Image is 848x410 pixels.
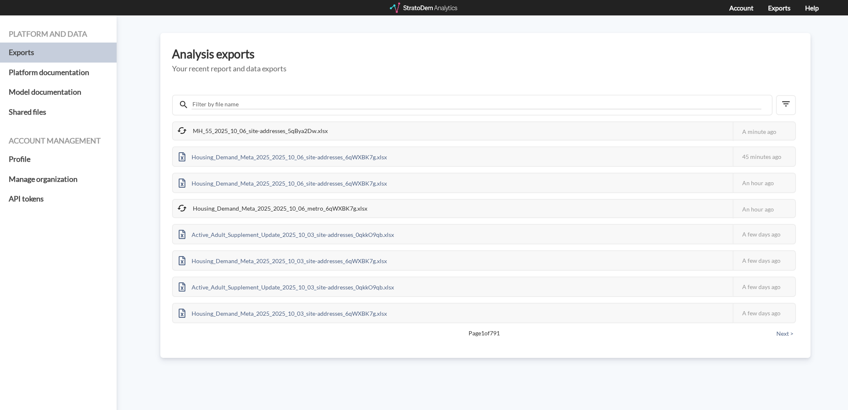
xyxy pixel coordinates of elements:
[733,122,795,141] div: A minute ago
[173,256,393,263] a: Housing_Demand_Meta_2025_2025_10_03_site-addresses_6qWXBK7g.xlsx
[733,277,795,296] div: A few days ago
[9,82,108,102] a: Model documentation
[173,230,400,237] a: Active_Adult_Supplement_Update_2025_10_03_site-addresses_0qkkO9qb.xlsx
[173,304,393,322] div: Housing_Demand_Meta_2025_2025_10_03_site-addresses_6qWXBK7g.xlsx
[9,30,108,38] h4: Platform and data
[192,100,761,109] input: Filter by file name
[733,304,795,322] div: A few days ago
[733,174,795,192] div: An hour ago
[729,4,753,12] a: Account
[173,225,400,244] div: Active_Adult_Supplement_Update_2025_10_03_site-addresses_0qkkO9qb.xlsx
[774,329,796,338] button: Next >
[173,282,400,289] a: Active_Adult_Supplement_Update_2025_10_03_site-addresses_0qkkO9qb.xlsx
[733,225,795,244] div: A few days ago
[173,251,393,270] div: Housing_Demand_Meta_2025_2025_10_03_site-addresses_6qWXBK7g.xlsx
[172,48,799,60] h3: Analysis exports
[173,122,334,140] div: MH_55_2025_10_06_site-addresses_5qBya2Dw.xlsx
[9,169,108,189] a: Manage organization
[9,43,108,63] a: Exports
[173,277,400,296] div: Active_Adult_Supplement_Update_2025_10_03_site-addresses_0qkkO9qb.xlsx
[173,179,393,186] a: Housing_Demand_Meta_2025_2025_10_06_site-addresses_6qWXBK7g.xlsx
[173,174,393,192] div: Housing_Demand_Meta_2025_2025_10_06_site-addresses_6qWXBK7g.xlsx
[173,152,393,159] a: Housing_Demand_Meta_2025_2025_10_06_site-addresses_6qWXBK7g.xlsx
[733,251,795,270] div: A few days ago
[9,149,108,169] a: Profile
[201,329,767,337] span: Page 1 of 791
[173,309,393,316] a: Housing_Demand_Meta_2025_2025_10_03_site-addresses_6qWXBK7g.xlsx
[9,63,108,83] a: Platform documentation
[768,4,791,12] a: Exports
[9,189,108,209] a: API tokens
[9,102,108,122] a: Shared files
[9,137,108,145] h4: Account management
[805,4,819,12] a: Help
[172,65,799,73] h5: Your recent report and data exports
[173,200,373,217] div: Housing_Demand_Meta_2025_2025_10_06_metro_6qWXBK7g.xlsx
[733,147,795,166] div: 45 minutes ago
[173,147,393,166] div: Housing_Demand_Meta_2025_2025_10_06_site-addresses_6qWXBK7g.xlsx
[733,200,795,219] div: An hour ago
